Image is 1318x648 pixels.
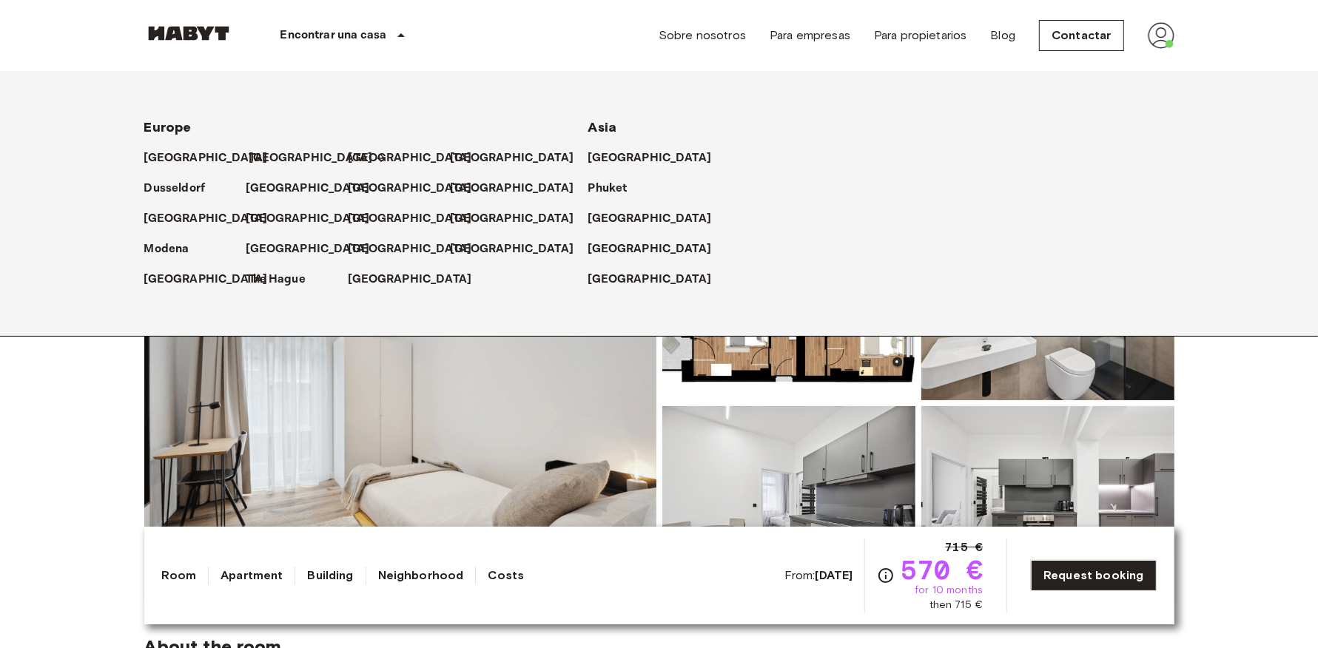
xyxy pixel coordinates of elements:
[144,180,221,198] a: Dusseldorf
[144,206,656,600] img: Marketing picture of unit DE-01-477-056-03
[588,240,712,258] p: [GEOGRAPHIC_DATA]
[249,149,373,167] p: [GEOGRAPHIC_DATA]
[588,240,727,258] a: [GEOGRAPHIC_DATA]
[144,271,283,288] a: [GEOGRAPHIC_DATA]
[662,406,915,600] img: Picture of unit DE-01-477-056-03
[144,210,283,228] a: [GEOGRAPHIC_DATA]
[144,271,268,288] p: [GEOGRAPHIC_DATA]
[588,271,712,288] p: [GEOGRAPHIC_DATA]
[451,149,574,167] p: [GEOGRAPHIC_DATA]
[246,240,385,258] a: [GEOGRAPHIC_DATA]
[451,180,574,198] p: [GEOGRAPHIC_DATA]
[451,180,589,198] a: [GEOGRAPHIC_DATA]
[144,240,189,258] p: Modena
[144,26,233,41] img: Habyt
[588,210,727,228] a: [GEOGRAPHIC_DATA]
[249,149,388,167] a: [GEOGRAPHIC_DATA]
[901,556,983,583] span: 570 €
[144,210,268,228] p: [GEOGRAPHIC_DATA]
[349,180,487,198] a: [GEOGRAPHIC_DATA]
[349,271,487,288] a: [GEOGRAPHIC_DATA]
[921,406,1174,600] img: Picture of unit DE-01-477-056-03
[1039,20,1123,51] a: Contactar
[451,240,574,258] p: [GEOGRAPHIC_DATA]
[451,210,574,228] p: [GEOGRAPHIC_DATA]
[144,149,283,167] a: [GEOGRAPHIC_DATA]
[929,598,984,612] span: then 715 €
[246,180,385,198] a: [GEOGRAPHIC_DATA]
[588,180,642,198] a: Phuket
[144,240,204,258] a: Modena
[877,567,895,584] svg: Check cost overview for full price breakdown. Please note that discounts apply to new joiners onl...
[588,210,712,228] p: [GEOGRAPHIC_DATA]
[945,539,983,556] span: 715 €
[588,119,617,135] span: Asia
[246,180,370,198] p: [GEOGRAPHIC_DATA]
[246,210,370,228] p: [GEOGRAPHIC_DATA]
[588,149,727,167] a: [GEOGRAPHIC_DATA]
[915,583,983,598] span: for 10 months
[349,240,472,258] p: [GEOGRAPHIC_DATA]
[378,567,464,584] a: Neighborhood
[349,149,472,167] p: [GEOGRAPHIC_DATA]
[349,180,472,198] p: [GEOGRAPHIC_DATA]
[588,149,712,167] p: [GEOGRAPHIC_DATA]
[246,271,306,288] p: The Hague
[770,27,850,44] a: Para empresas
[162,567,197,584] a: Room
[659,27,746,44] a: Sobre nosotros
[1031,560,1156,591] a: Request booking
[246,271,320,288] a: The Hague
[991,27,1016,44] a: Blog
[451,210,589,228] a: [GEOGRAPHIC_DATA]
[246,240,370,258] p: [GEOGRAPHIC_DATA]
[349,210,487,228] a: [GEOGRAPHIC_DATA]
[816,568,853,582] b: [DATE]
[1148,22,1174,49] img: avatar
[488,567,524,584] a: Costs
[246,210,385,228] a: [GEOGRAPHIC_DATA]
[307,567,353,584] a: Building
[221,567,283,584] a: Apartment
[349,240,487,258] a: [GEOGRAPHIC_DATA]
[144,180,206,198] p: Dusseldorf
[588,180,628,198] p: Phuket
[784,567,853,584] span: From:
[588,271,727,288] a: [GEOGRAPHIC_DATA]
[349,271,472,288] p: [GEOGRAPHIC_DATA]
[451,240,589,258] a: [GEOGRAPHIC_DATA]
[451,149,589,167] a: [GEOGRAPHIC_DATA]
[349,210,472,228] p: [GEOGRAPHIC_DATA]
[144,149,268,167] p: [GEOGRAPHIC_DATA]
[349,149,487,167] a: [GEOGRAPHIC_DATA]
[874,27,967,44] a: Para propietarios
[280,27,387,44] p: Encontrar una casa
[144,119,192,135] span: Europe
